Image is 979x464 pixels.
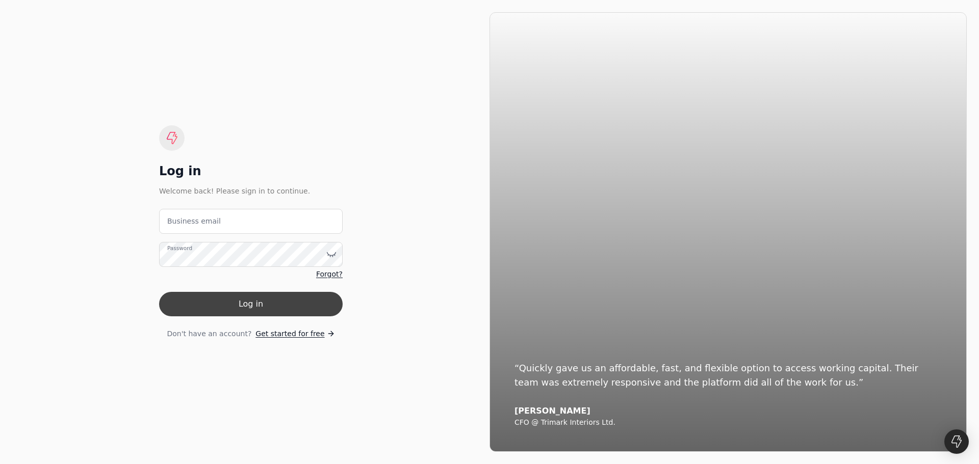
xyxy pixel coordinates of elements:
[514,418,942,427] div: CFO @ Trimark Interiors Ltd.
[167,329,251,339] span: Don't have an account?
[514,361,942,390] div: “Quickly gave us an affordable, fast, and flexible option to access working capital. Their team w...
[255,329,324,339] span: Get started for free
[514,406,942,416] div: [PERSON_NAME]
[159,185,343,197] div: Welcome back! Please sign in to continue.
[316,269,343,280] a: Forgot?
[944,429,969,454] div: Open Intercom Messenger
[167,216,221,227] label: Business email
[255,329,334,339] a: Get started for free
[159,163,343,179] div: Log in
[159,292,343,316] button: Log in
[167,244,192,252] label: Password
